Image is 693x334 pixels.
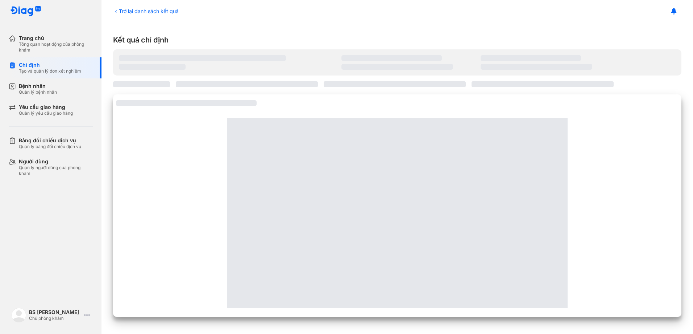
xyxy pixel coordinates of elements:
div: Kết quả chỉ định [113,35,681,45]
div: Bảng đối chiếu dịch vụ [19,137,81,144]
div: Người dùng [19,158,93,165]
div: Quản lý bệnh nhân [19,89,57,95]
div: Bệnh nhân [19,83,57,89]
div: Tạo và quản lý đơn xét nghiệm [19,68,81,74]
div: BS [PERSON_NAME] [29,309,81,315]
div: Trở lại danh sách kết quả [113,7,179,15]
div: Chỉ định [19,62,81,68]
div: Quản lý bảng đối chiếu dịch vụ [19,144,81,150]
div: Tổng quan hoạt động của phòng khám [19,41,93,53]
img: logo [10,6,41,17]
img: logo [12,308,26,322]
div: Quản lý người dùng của phòng khám [19,165,93,176]
div: Trang chủ [19,35,93,41]
div: Quản lý yêu cầu giao hàng [19,110,73,116]
div: Yêu cầu giao hàng [19,104,73,110]
div: Chủ phòng khám [29,315,81,321]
